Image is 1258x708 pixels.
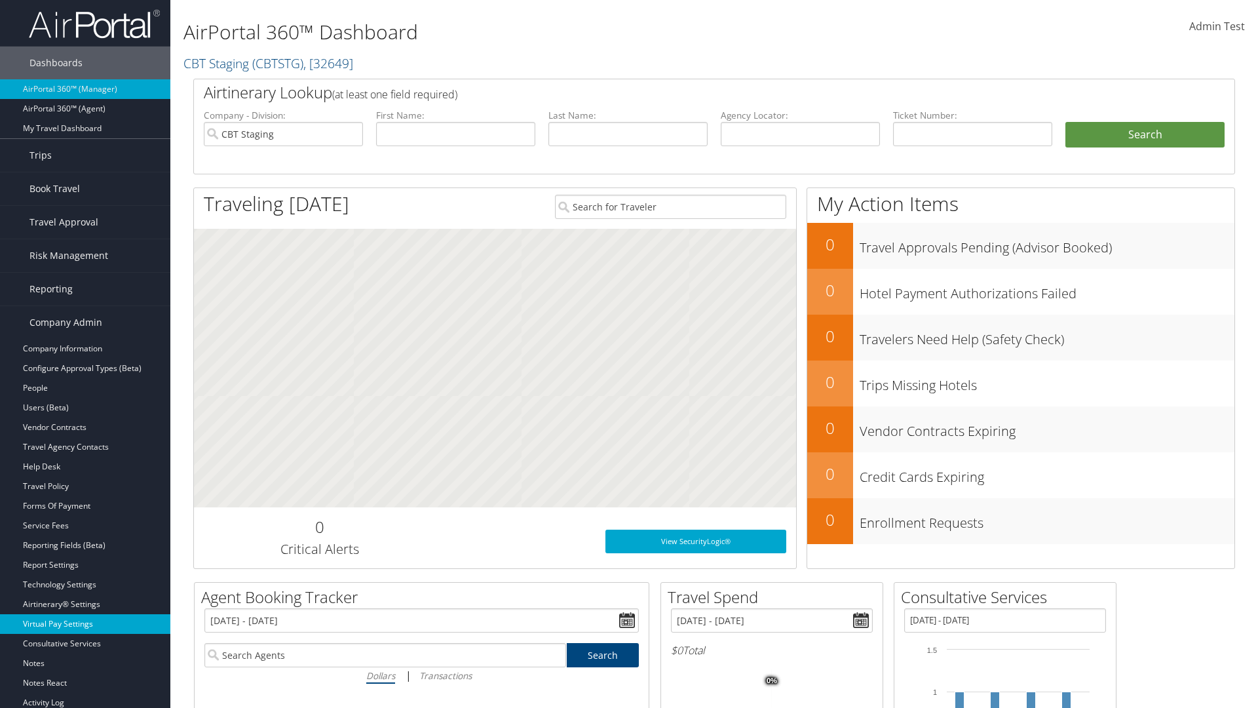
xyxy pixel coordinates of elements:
button: Search [1065,122,1225,148]
img: airportal-logo.png [29,9,160,39]
span: (at least one field required) [332,87,457,102]
h3: Travelers Need Help (Safety Check) [860,324,1234,349]
h2: 0 [807,371,853,393]
h2: 0 [807,463,853,485]
h3: Enrollment Requests [860,507,1234,532]
a: 0Travel Approvals Pending (Advisor Booked) [807,223,1234,269]
a: 0Trips Missing Hotels [807,361,1234,406]
tspan: 0% [767,677,777,685]
input: Search for Traveler [555,195,786,219]
a: 0Travelers Need Help (Safety Check) [807,315,1234,361]
label: Agency Locator: [721,109,880,122]
tspan: 1 [933,688,937,696]
span: Reporting [29,273,73,305]
h2: 0 [204,516,435,538]
label: Ticket Number: [893,109,1052,122]
h2: 0 [807,417,853,439]
span: , [ 32649 ] [303,54,353,72]
a: 0Vendor Contracts Expiring [807,406,1234,452]
h2: 0 [807,325,853,347]
span: Trips [29,139,52,172]
h2: Agent Booking Tracker [201,586,649,608]
span: Book Travel [29,172,80,205]
h3: Trips Missing Hotels [860,370,1234,395]
h1: My Action Items [807,190,1234,218]
h1: Traveling [DATE] [204,190,349,218]
h1: AirPortal 360™ Dashboard [183,18,891,46]
label: Company - Division: [204,109,363,122]
h3: Vendor Contracts Expiring [860,416,1234,441]
i: Dollars [366,669,395,682]
a: Search [567,643,639,667]
h2: Consultative Services [901,586,1116,608]
label: First Name: [376,109,535,122]
a: Admin Test [1189,7,1245,47]
a: View SecurityLogic® [605,530,786,553]
span: Risk Management [29,239,108,272]
input: Search Agents [204,643,566,667]
a: 0Credit Cards Expiring [807,452,1234,498]
a: CBT Staging [183,54,353,72]
a: 0Hotel Payment Authorizations Failed [807,269,1234,315]
span: Admin Test [1189,19,1245,33]
a: 0Enrollment Requests [807,498,1234,544]
span: $0 [671,643,683,658]
div: | [204,667,639,684]
h3: Hotel Payment Authorizations Failed [860,278,1234,303]
h2: 0 [807,509,853,531]
h2: Airtinerary Lookup [204,81,1138,104]
tspan: 1.5 [927,646,937,654]
h2: 0 [807,279,853,302]
h2: 0 [807,233,853,256]
h2: Travel Spend [668,586,883,608]
h3: Credit Cards Expiring [860,462,1234,486]
label: Last Name: [548,109,708,122]
h3: Critical Alerts [204,540,435,559]
span: Travel Approval [29,206,98,239]
span: ( CBTSTG ) [252,54,303,72]
h3: Travel Approvals Pending (Advisor Booked) [860,232,1234,257]
h6: Total [671,643,873,658]
span: Dashboards [29,47,83,79]
span: Company Admin [29,306,102,339]
i: Transactions [419,669,472,682]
